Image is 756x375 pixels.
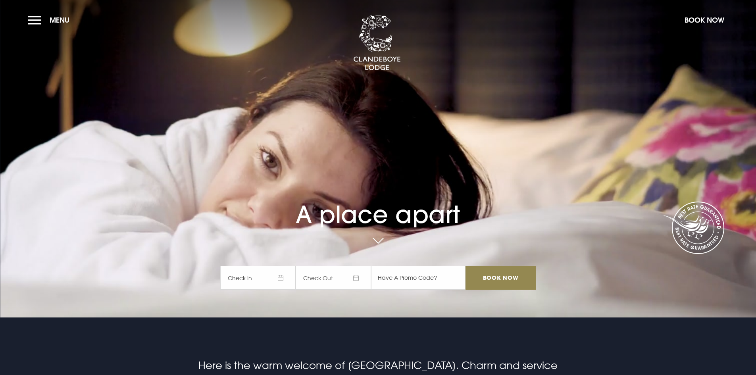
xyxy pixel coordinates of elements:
span: Menu [50,15,69,25]
img: Clandeboye Lodge [353,15,401,71]
span: Check Out [296,266,371,290]
button: Menu [28,12,73,29]
button: Book Now [681,12,728,29]
input: Book Now [466,266,535,290]
h1: A place apart [220,177,535,229]
input: Have A Promo Code? [371,266,466,290]
span: Check In [220,266,296,290]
